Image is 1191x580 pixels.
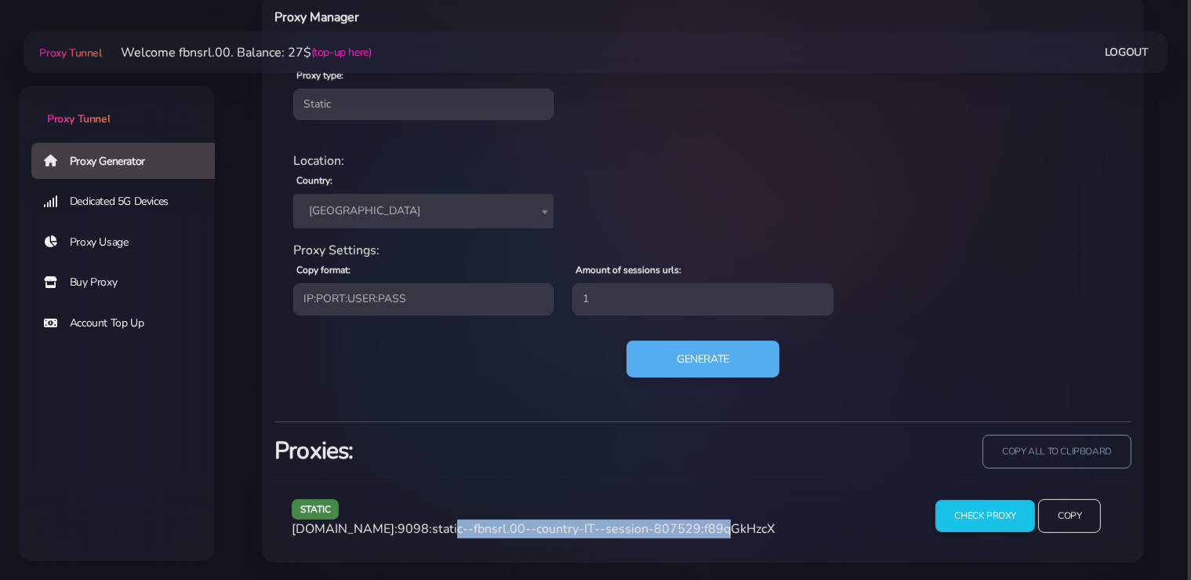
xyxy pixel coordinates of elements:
[31,143,227,179] a: Proxy Generator
[284,241,1122,260] div: Proxy Settings:
[1105,38,1149,67] a: Logout
[19,86,215,127] a: Proxy Tunnel
[296,68,343,82] label: Proxy type:
[47,111,110,126] span: Proxy Tunnel
[303,200,544,222] span: Italy
[626,341,779,378] button: Generate
[293,194,554,228] span: Italy
[935,500,1035,532] input: Check Proxy
[31,305,227,341] a: Account Top Up
[292,499,340,519] span: static
[102,43,372,62] li: Welcome fbnsrl.00. Balance: 27$
[292,520,775,538] span: [DOMAIN_NAME]:9098:static--fbnsrl.00--country-IT--session-807529:f89qGkHzcX
[311,44,372,60] a: (top-up here)
[274,435,694,467] h3: Proxies:
[31,264,227,301] a: Buy Proxy
[296,173,332,188] label: Country:
[274,7,767,27] h6: Proxy Manager
[36,40,101,65] a: Proxy Tunnel
[576,263,681,277] label: Amount of sessions urls:
[284,151,1122,170] div: Location:
[31,184,227,220] a: Dedicated 5G Devices
[296,263,350,277] label: Copy format:
[982,435,1131,469] input: copy all to clipboard
[31,224,227,261] a: Proxy Usage
[1038,499,1101,533] input: Copy
[1115,504,1171,560] iframe: Webchat Widget
[39,46,101,60] span: Proxy Tunnel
